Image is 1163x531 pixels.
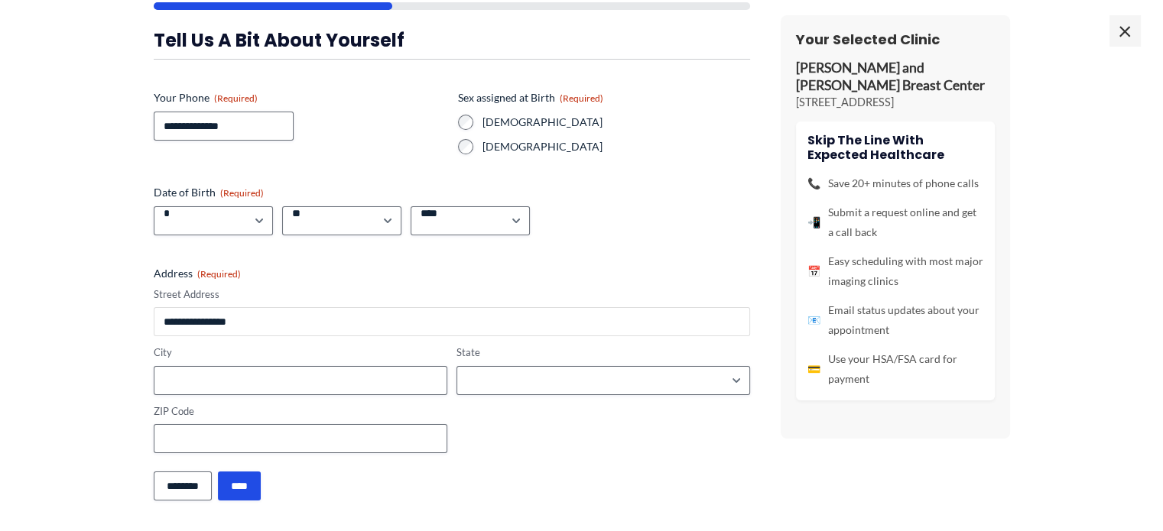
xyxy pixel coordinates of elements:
span: 📧 [807,310,820,330]
h4: Skip the line with Expected Healthcare [807,133,983,162]
label: Your Phone [154,90,446,105]
li: Easy scheduling with most major imaging clinics [807,251,983,291]
span: 📅 [807,261,820,281]
label: City [154,345,447,360]
label: [DEMOGRAPHIC_DATA] [482,115,750,130]
span: (Required) [214,92,258,104]
span: (Required) [220,187,264,199]
span: 💳 [807,359,820,379]
li: Email status updates about your appointment [807,300,983,340]
legend: Address [154,266,241,281]
span: (Required) [560,92,603,104]
label: State [456,345,750,360]
p: [PERSON_NAME] and [PERSON_NAME] Breast Center [796,60,995,95]
label: ZIP Code [154,404,447,419]
legend: Sex assigned at Birth [458,90,603,105]
li: Use your HSA/FSA card for payment [807,349,983,389]
legend: Date of Birth [154,185,264,200]
span: × [1109,15,1140,46]
h3: Tell us a bit about yourself [154,28,750,52]
li: Save 20+ minutes of phone calls [807,173,983,193]
span: 📲 [807,212,820,232]
li: Submit a request online and get a call back [807,202,983,242]
span: 📞 [807,173,820,193]
span: (Required) [197,268,241,280]
h3: Your Selected Clinic [796,31,995,48]
p: [STREET_ADDRESS] [796,95,995,110]
label: Street Address [154,287,750,302]
label: [DEMOGRAPHIC_DATA] [482,139,750,154]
